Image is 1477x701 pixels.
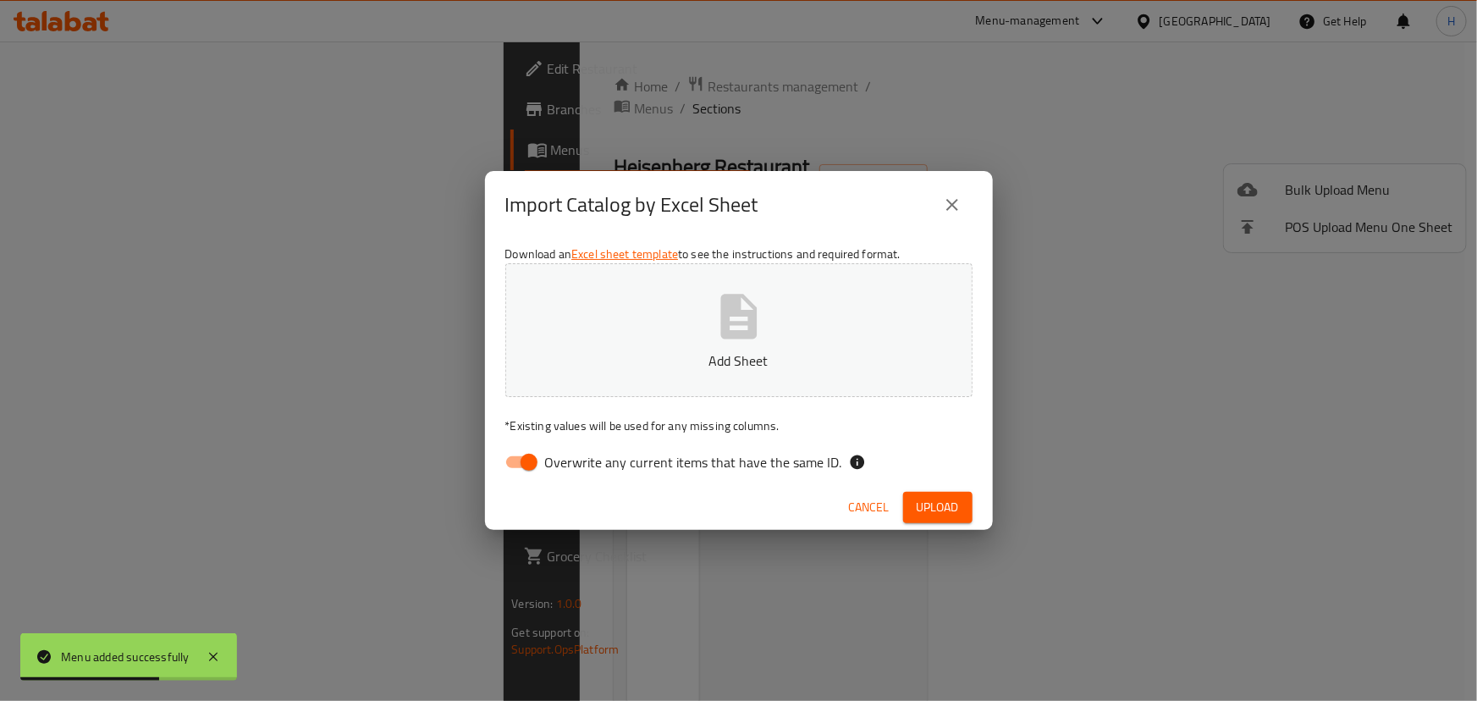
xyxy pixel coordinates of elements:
[903,492,973,523] button: Upload
[842,492,896,523] button: Cancel
[485,239,993,484] div: Download an to see the instructions and required format.
[61,648,190,666] div: Menu added successfully
[505,191,758,218] h2: Import Catalog by Excel Sheet
[571,243,678,265] a: Excel sheet template
[849,497,890,518] span: Cancel
[505,417,973,434] p: Existing values will be used for any missing columns.
[532,350,946,371] p: Add Sheet
[545,452,842,472] span: Overwrite any current items that have the same ID.
[505,263,973,397] button: Add Sheet
[932,185,973,225] button: close
[849,454,866,471] svg: If the overwrite option isn't selected, then the items that match an existing ID will be ignored ...
[917,497,959,518] span: Upload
